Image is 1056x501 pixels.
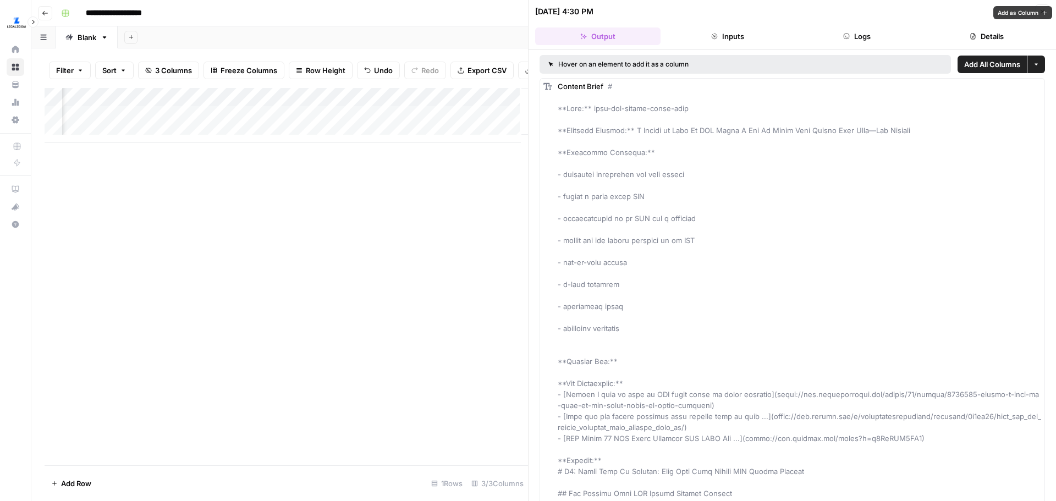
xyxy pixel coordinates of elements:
div: What's new? [7,199,24,215]
button: Details [924,27,1049,45]
button: Output [535,27,661,45]
button: Freeze Columns [204,62,284,79]
span: Export CSV [468,65,507,76]
button: 3 Columns [138,62,199,79]
button: Workspace: LegalZoom [7,9,24,36]
button: Inputs [665,27,790,45]
button: Filter [49,62,91,79]
a: Settings [7,111,24,129]
span: Content Brief [558,82,603,91]
button: Row Height [289,62,353,79]
span: Freeze Columns [221,65,277,76]
span: 3 Columns [155,65,192,76]
button: Logs [795,27,920,45]
button: Redo [404,62,446,79]
span: Row Height [306,65,345,76]
button: Help + Support [7,216,24,233]
a: Browse [7,58,24,76]
button: Export CSV [450,62,514,79]
span: Sort [102,65,117,76]
div: 1 Rows [427,475,467,492]
div: Blank [78,32,96,43]
span: Undo [374,65,393,76]
a: Home [7,41,24,58]
div: [DATE] 4:30 PM [535,6,593,17]
div: 3/3 Columns [467,475,528,492]
a: Usage [7,93,24,111]
a: Blank [56,26,118,48]
span: Add Row [61,478,91,489]
div: Hover on an element to add it as a column [548,59,816,69]
button: Undo [357,62,400,79]
button: Sort [95,62,134,79]
button: Add Row [45,475,98,492]
span: Redo [421,65,439,76]
a: AirOps Academy [7,180,24,198]
button: Add All Columns [958,56,1027,73]
span: Filter [56,65,74,76]
img: LegalZoom Logo [7,13,26,32]
button: What's new? [7,198,24,216]
a: Your Data [7,76,24,93]
span: Add All Columns [964,59,1020,70]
